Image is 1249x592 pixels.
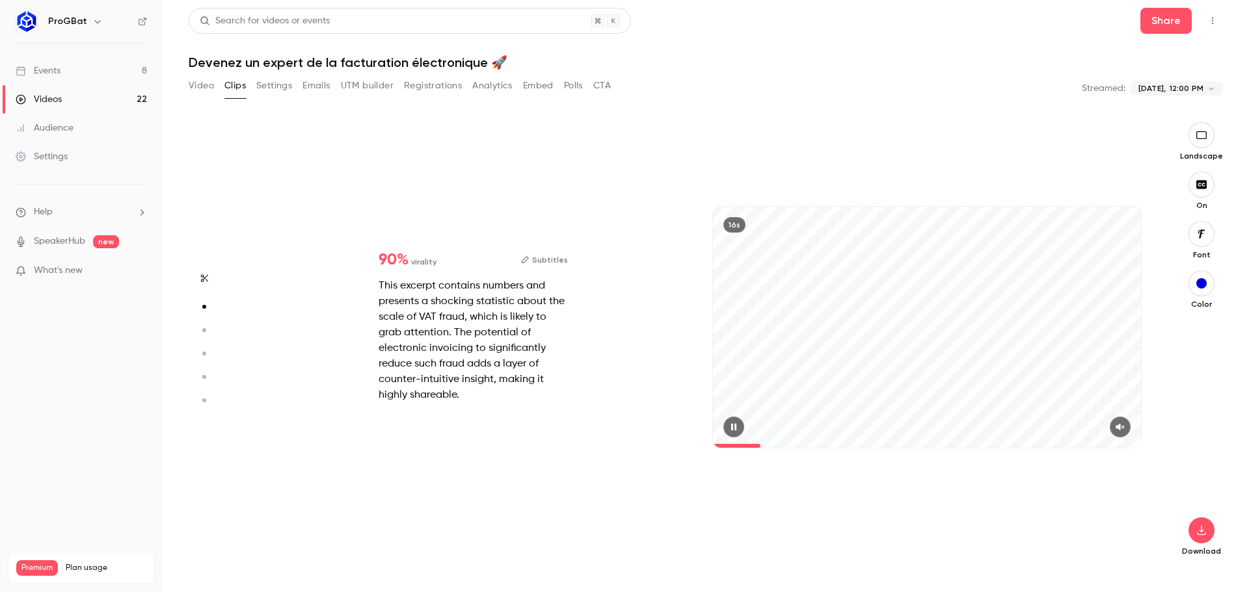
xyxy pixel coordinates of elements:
[404,75,462,96] button: Registrations
[200,14,330,28] div: Search for videos or events
[723,217,745,233] div: 16s
[189,55,1223,70] h1: Devenez un expert de la facturation électronique 🚀
[379,252,409,268] span: 90 %
[1181,250,1222,260] p: Font
[521,252,568,268] button: Subtitles
[1140,8,1192,34] button: Share
[341,75,394,96] button: UTM builder
[34,264,83,277] span: What's new
[48,15,87,28] h6: ProGBat
[16,150,68,163] div: Settings
[16,11,37,32] img: ProGBat
[189,75,214,96] button: Video
[16,64,60,77] div: Events
[34,205,53,219] span: Help
[16,122,74,135] div: Audience
[66,563,146,573] span: Plan usage
[379,278,568,403] div: This excerpt contains numbers and presents a shocking statistic about the scale of VAT fraud, whi...
[302,75,330,96] button: Emails
[1202,10,1223,31] button: Top Bar Actions
[224,75,246,96] button: Clips
[16,560,58,576] span: Premium
[593,75,611,96] button: CTA
[523,75,554,96] button: Embed
[131,265,147,277] iframe: Noticeable Trigger
[16,205,147,219] li: help-dropdown-opener
[411,256,436,268] span: virality
[1181,200,1222,211] p: On
[1181,546,1222,556] p: Download
[256,75,292,96] button: Settings
[1138,83,1166,94] span: [DATE],
[1180,151,1223,161] p: Landscape
[93,235,119,248] span: new
[1181,299,1222,309] p: Color
[1170,83,1203,94] span: 12:00 PM
[34,235,85,248] a: SpeakerHub
[16,93,62,106] div: Videos
[1082,82,1125,95] p: Streamed:
[564,75,583,96] button: Polls
[472,75,513,96] button: Analytics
